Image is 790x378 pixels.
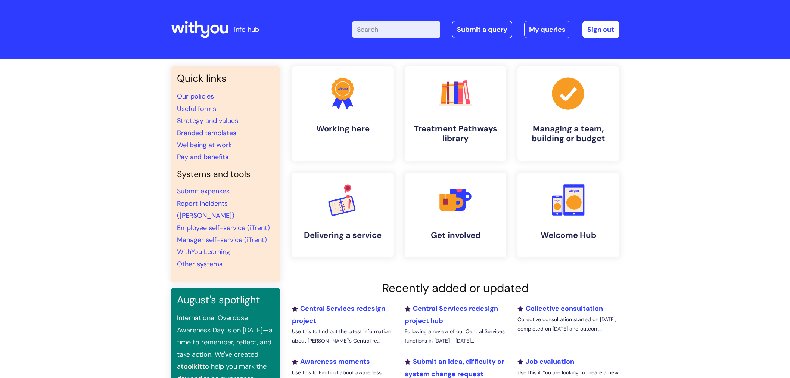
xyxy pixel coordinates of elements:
a: WithYou Learning [177,247,230,256]
a: Welcome Hub [517,173,619,257]
a: Job evaluation [517,357,574,366]
h4: Managing a team, building or budget [523,124,613,144]
a: Central Services redesign project hub [405,304,498,325]
a: Report incidents ([PERSON_NAME]) [177,199,234,220]
a: Managing a team, building or budget [517,66,619,161]
a: Delivering a service [292,173,394,257]
a: Awareness moments [292,357,370,366]
a: Useful forms [177,104,216,113]
p: Use this to find out the latest information about [PERSON_NAME]'s Central re... [292,327,394,346]
a: Wellbeing at work [177,140,232,149]
p: info hub [234,24,259,35]
a: Collective consultation [517,304,603,313]
a: Treatment Pathways library [405,66,506,161]
p: Collective consultation started on [DATE], completed on [DATE] and outcom... [517,315,619,334]
a: Manager self-service (iTrent) [177,235,267,244]
p: Following a review of our Central Services functions in [DATE] - [DATE]... [405,327,506,346]
h3: Quick links [177,72,274,84]
a: Submit a query [452,21,512,38]
h2: Recently added or updated [292,281,619,295]
h4: Systems and tools [177,169,274,180]
a: Our policies [177,92,214,101]
a: Submit expenses [177,187,230,196]
a: toolkit [181,362,202,371]
a: Get involved [405,173,506,257]
a: Employee self-service (iTrent) [177,223,270,232]
a: Working here [292,66,394,161]
div: | - [352,21,619,38]
h3: August's spotlight [177,294,274,306]
a: Pay and benefits [177,152,228,161]
h4: Delivering a service [298,230,388,240]
a: Sign out [582,21,619,38]
h4: Working here [298,124,388,134]
a: Submit an idea, difficulty or system change request [405,357,504,378]
a: Branded templates [177,128,236,137]
h4: Treatment Pathways library [411,124,500,144]
a: Strategy and values [177,116,238,125]
h4: Welcome Hub [523,230,613,240]
a: My queries [524,21,570,38]
input: Search [352,21,440,38]
a: Central Services redesign project [292,304,385,325]
a: Other systems [177,260,223,269]
h4: Get involved [411,230,500,240]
